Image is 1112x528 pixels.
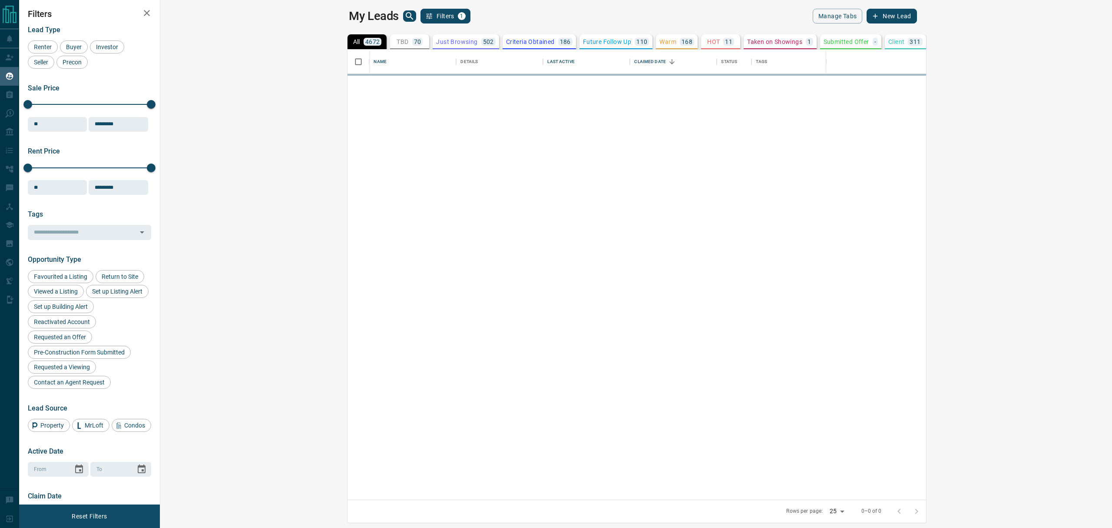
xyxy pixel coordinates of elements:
button: Choose date [70,461,88,478]
p: 70 [414,39,421,45]
div: 25 [826,505,847,518]
p: Warm [659,39,676,45]
div: Precon [56,56,88,69]
div: Last Active [547,50,574,74]
button: Manage Tabs [813,9,862,23]
div: Requested an Offer [28,331,92,344]
span: Opportunity Type [28,255,81,264]
span: Pre-Construction Form Submitted [31,349,128,356]
div: Claimed Date [634,50,666,74]
span: Active Date [28,447,63,455]
div: Name [369,50,456,74]
span: Return to Site [99,273,141,280]
span: Requested an Offer [31,334,89,341]
span: Claim Date [28,492,62,500]
p: HOT [707,39,720,45]
div: Tags [756,50,767,74]
div: Status [721,50,737,74]
p: 502 [483,39,494,45]
div: Favourited a Listing [28,270,93,283]
div: Investor [90,40,124,53]
span: Renter [31,43,55,50]
p: All [353,39,360,45]
p: Client [888,39,904,45]
span: MrLoft [82,422,106,429]
span: Tags [28,210,43,218]
p: TBD [397,39,408,45]
div: Viewed a Listing [28,285,84,298]
div: Status [717,50,751,74]
div: Renter [28,40,58,53]
button: Open [136,226,148,238]
span: Requested a Viewing [31,364,93,371]
div: Condos [112,419,151,432]
div: Details [456,50,543,74]
button: search button [403,10,416,22]
div: Return to Site [96,270,144,283]
div: Set up Building Alert [28,300,94,313]
p: Just Browsing [436,39,477,45]
button: New Lead [867,9,917,23]
span: Investor [93,43,121,50]
div: Set up Listing Alert [86,285,149,298]
span: Rent Price [28,147,60,155]
button: Choose date [133,461,150,478]
p: Future Follow Up [583,39,631,45]
div: Property [28,419,70,432]
div: Pre-Construction Form Submitted [28,346,131,359]
div: Contact an Agent Request [28,376,111,389]
span: Reactivated Account [31,318,93,325]
div: Buyer [60,40,88,53]
span: Contact an Agent Request [31,379,108,386]
span: Lead Type [28,26,60,34]
div: Last Active [543,50,630,74]
button: Sort [666,56,678,68]
span: Sale Price [28,84,60,92]
span: Precon [60,59,85,66]
p: Criteria Obtained [506,39,555,45]
span: Buyer [63,43,85,50]
div: Claimed Date [630,50,717,74]
p: Rows per page: [786,508,823,515]
span: Viewed a Listing [31,288,81,295]
div: Name [374,50,387,74]
span: Seller [31,59,51,66]
p: 1 [808,39,811,45]
h2: Filters [28,9,151,19]
button: Reset Filters [66,509,113,524]
span: Set up Listing Alert [89,288,146,295]
p: 311 [910,39,920,45]
div: Details [460,50,478,74]
div: Seller [28,56,54,69]
p: 168 [682,39,692,45]
p: - [874,39,876,45]
p: Submitted Offer [824,39,869,45]
button: Filters1 [420,9,470,23]
span: Property [37,422,67,429]
span: Lead Source [28,404,67,412]
h1: My Leads [349,9,399,23]
p: 11 [725,39,732,45]
span: Favourited a Listing [31,273,90,280]
span: 1 [459,13,465,19]
p: Taken on Showings [747,39,802,45]
p: 0–0 of 0 [861,508,882,515]
span: Set up Building Alert [31,303,91,310]
p: 110 [636,39,647,45]
span: Condos [121,422,148,429]
div: Requested a Viewing [28,361,96,374]
div: Reactivated Account [28,315,96,328]
p: 186 [560,39,571,45]
div: MrLoft [72,419,109,432]
p: 4672 [365,39,380,45]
